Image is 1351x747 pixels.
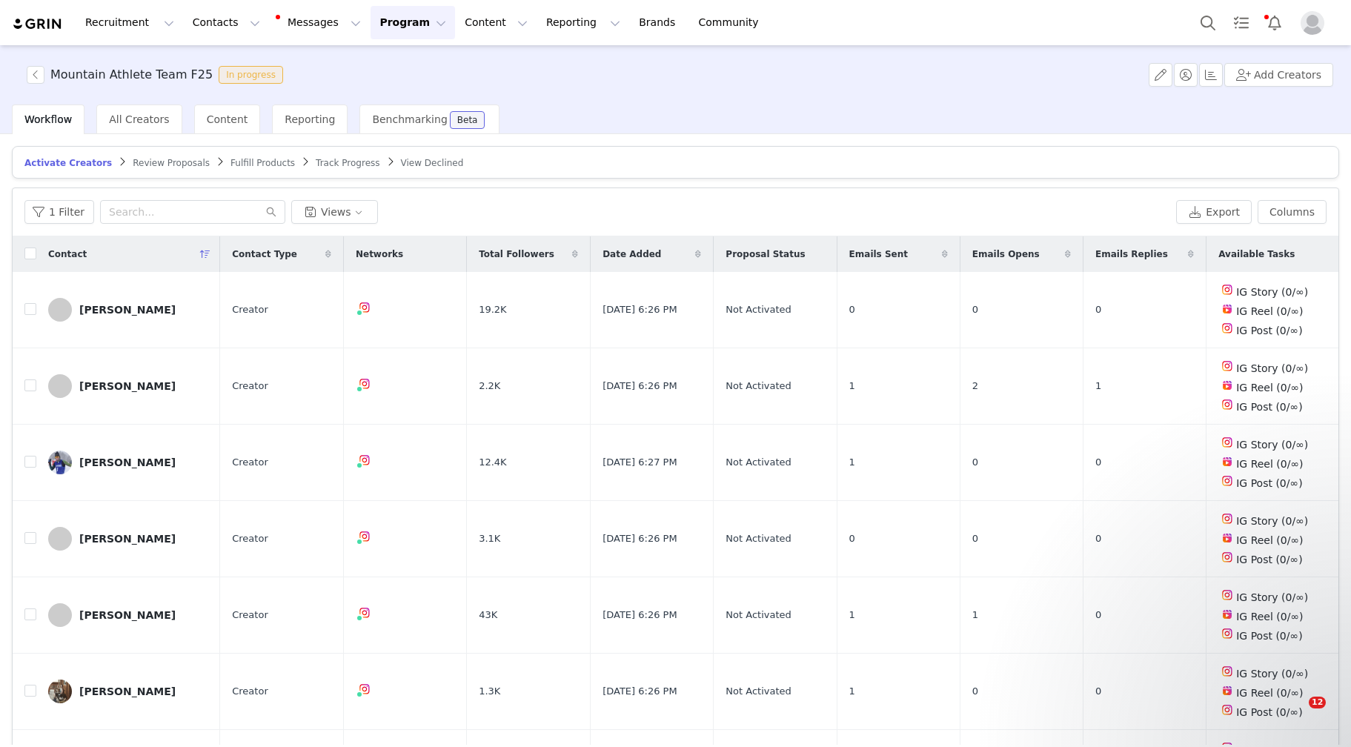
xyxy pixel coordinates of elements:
span: Date Added [603,248,661,261]
span: Creator [232,608,268,622]
img: instagram.svg [359,378,371,390]
span: [DATE] 6:26 PM [603,302,677,317]
span: Not Activated [726,531,791,546]
span: Creator [232,455,268,470]
button: Content [456,6,537,39]
a: Tasks [1225,6,1258,39]
button: Messages [270,6,370,39]
span: 12 [1309,697,1326,708]
span: Contact Type [232,248,297,261]
img: instagram.svg [1221,399,1233,411]
a: [PERSON_NAME] [48,451,208,474]
span: Reporting [285,113,335,125]
img: 86aa465c-87b4-443b-ab0a-63384b6d0968.jpg [48,680,72,703]
button: Contacts [184,6,269,39]
img: instagram.svg [1221,551,1233,563]
span: Creator [232,302,268,317]
a: grin logo [12,17,64,31]
span: 0 [1095,302,1101,317]
span: IG Post (0/∞) [1236,325,1302,336]
button: Reporting [537,6,629,39]
span: 1 [849,684,855,699]
span: Not Activated [726,684,791,699]
img: instagram.svg [1221,436,1233,448]
span: Total Followers [479,248,554,261]
span: Creator [232,684,268,699]
button: Recruitment [76,6,183,39]
span: Creator [232,531,268,546]
iframe: Intercom live chat [1278,697,1314,732]
button: Export [1176,200,1252,224]
span: Content [207,113,248,125]
i: icon: search [266,207,276,217]
iframe: Intercom notifications message [1040,603,1336,707]
img: instagram.svg [1221,513,1233,525]
span: IG Post (0/∞) [1236,401,1302,413]
span: IG Post (0/∞) [1236,477,1302,489]
span: 0 [972,684,978,699]
span: Available Tasks [1218,248,1295,261]
span: In progress [219,66,283,84]
span: 1 [972,608,978,622]
span: IG Post (0/∞) [1236,706,1302,718]
span: Not Activated [726,608,791,622]
span: 1 [1095,379,1101,394]
button: 1 Filter [24,200,94,224]
span: IG Story (0/∞) [1236,439,1308,451]
span: 0 [849,302,855,317]
span: 2.2K [479,379,500,394]
button: Program [371,6,455,39]
div: [PERSON_NAME] [79,609,176,621]
input: Search... [100,200,285,224]
a: [PERSON_NAME] [48,374,208,398]
img: instagram.svg [359,302,371,313]
span: Networks [356,248,403,261]
span: 19.2K [479,302,506,317]
a: [PERSON_NAME] [48,298,208,322]
span: 1 [849,379,855,394]
span: 0 [849,531,855,546]
a: [PERSON_NAME] [48,680,208,703]
span: 0 [972,302,978,317]
button: Search [1192,6,1224,39]
span: Benchmarking [372,113,447,125]
span: Proposal Status [726,248,805,261]
span: IG Story (0/∞) [1236,286,1308,298]
img: instagram.svg [1221,704,1233,716]
span: 43K [479,608,497,622]
img: instagram.svg [359,683,371,695]
span: [DATE] 6:26 PM [603,531,677,546]
span: Contact [48,248,87,261]
img: placeholder-profile.jpg [1301,11,1324,35]
span: IG Post (0/∞) [1236,554,1302,565]
button: Notifications [1258,6,1291,39]
div: [PERSON_NAME] [79,685,176,697]
span: Not Activated [726,302,791,317]
a: Community [690,6,774,39]
span: 1.3K [479,684,500,699]
span: Workflow [24,113,72,125]
div: Beta [457,116,478,124]
a: [PERSON_NAME] [48,603,208,627]
img: instagram.svg [359,607,371,619]
span: 2 [972,379,978,394]
span: IG Story (0/∞) [1236,515,1308,527]
img: 96a7530a-3147-4e23-a7e8-1e5d9057b115.jpg [48,451,72,474]
img: instagram.svg [1221,360,1233,372]
img: instagram.svg [359,454,371,466]
span: Not Activated [726,379,791,394]
span: IG Story (0/∞) [1236,591,1308,603]
span: [object Object] [27,66,289,84]
h3: Mountain Athlete Team F25 [50,66,213,84]
span: [DATE] 6:26 PM [603,684,677,699]
span: All Creators [109,113,169,125]
a: [PERSON_NAME] [48,527,208,551]
img: instagram.svg [1221,322,1233,334]
button: Views [291,200,378,224]
span: 0 [1095,455,1101,470]
span: 1 [849,455,855,470]
a: Brands [630,6,688,39]
img: instagram.svg [1221,284,1233,296]
img: instagram.svg [359,531,371,542]
button: Columns [1258,200,1327,224]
